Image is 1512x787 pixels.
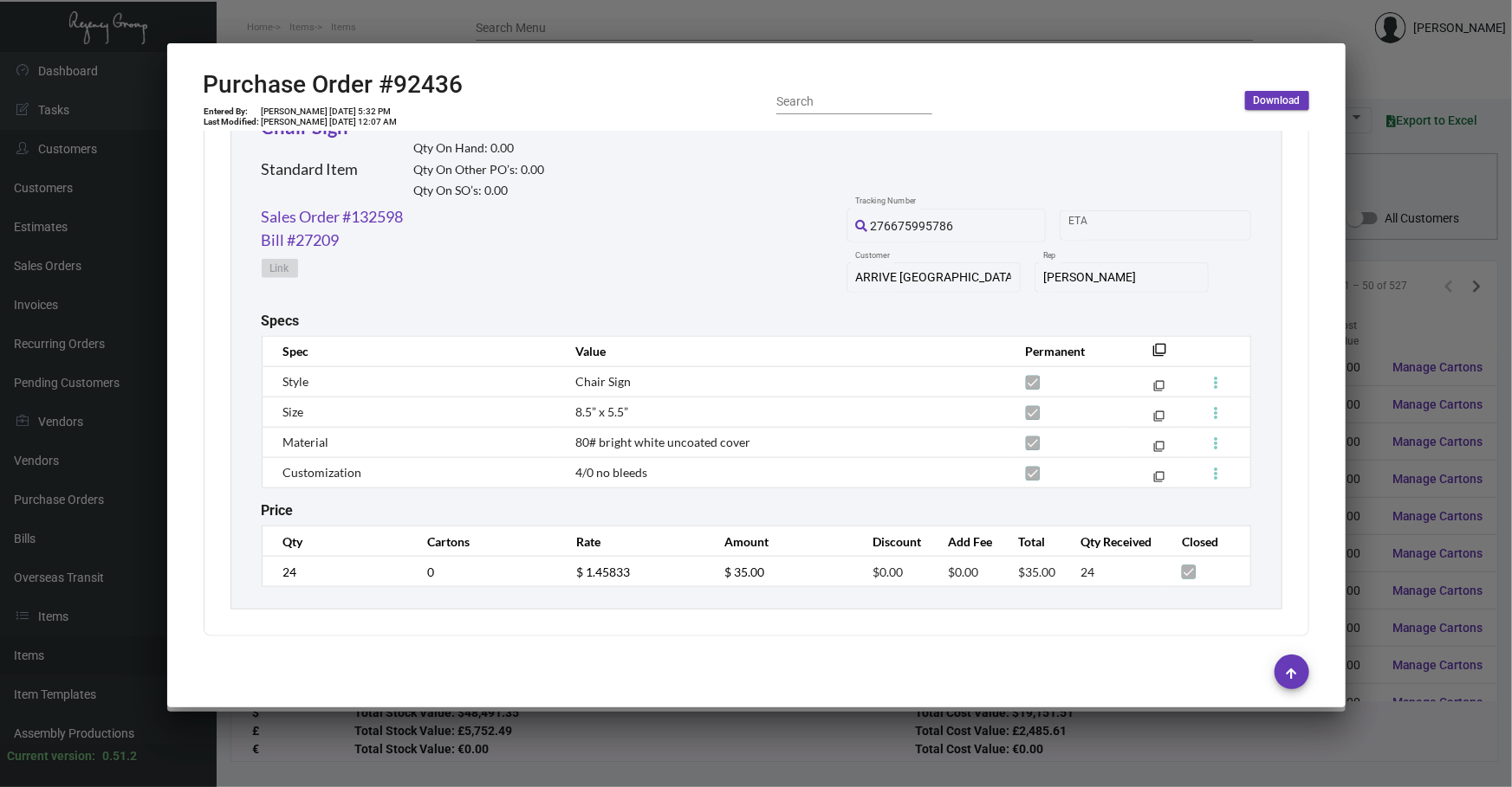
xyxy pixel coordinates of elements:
span: $35.00 [1019,564,1056,579]
mat-icon: filter_none [1153,444,1165,455]
span: Chair Sign [575,374,631,389]
td: [PERSON_NAME] [DATE] 12:07 AM [261,117,399,127]
mat-icon: filter_none [1153,414,1165,425]
h2: Standard Item [262,160,359,179]
button: Download [1245,91,1309,110]
th: Closed [1165,526,1250,557]
th: Rate [559,526,707,557]
span: Style [283,374,309,389]
th: Amount [707,526,855,557]
th: Qty Received [1064,526,1165,557]
span: Link [270,261,289,276]
span: 80# bright white uncoated cover [575,435,750,449]
td: Last Modified: [204,117,261,127]
th: Qty [262,526,410,557]
input: End date [1137,218,1220,232]
td: Entered By: [204,106,261,117]
span: Material [283,435,329,449]
th: Add Fee [931,526,1001,557]
mat-icon: filter_none [1153,348,1167,362]
th: Discount [856,526,931,557]
h2: Qty On Hand: 0.00 [414,141,545,156]
th: Cartons [410,526,558,557]
h2: Specs [262,313,300,329]
span: 4/0 no bleeds [575,465,647,480]
h2: Purchase Order #92436 [204,70,464,100]
span: 276675995786 [870,219,953,233]
div: Current version: [7,747,95,765]
mat-icon: filter_none [1153,384,1165,395]
th: Total [1002,526,1064,557]
input: Start date [1068,218,1122,232]
div: 0.51.2 [102,747,137,765]
span: Download [1254,94,1301,108]
span: $0.00 [873,564,904,579]
a: Chair Sign [262,115,349,139]
span: Customization [283,465,362,480]
mat-icon: filter_none [1153,474,1165,486]
th: Spec [262,336,558,366]
h2: Price [262,502,294,519]
td: [PERSON_NAME] [DATE] 5:32 PM [261,106,399,117]
h2: Qty On Other PO’s: 0.00 [414,163,545,177]
button: Link [262,259,298,278]
h2: Qty On SO’s: 0.00 [414,184,545,198]
th: Permanent [1009,336,1127,366]
a: Bill #27209 [262,229,340,252]
span: $0.00 [948,564,978,579]
span: 8.5” x 5.5” [575,404,628,419]
span: Size [283,404,304,419]
th: Value [558,336,1008,366]
a: Sales Order #132598 [262,205,404,229]
span: 24 [1081,564,1095,579]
